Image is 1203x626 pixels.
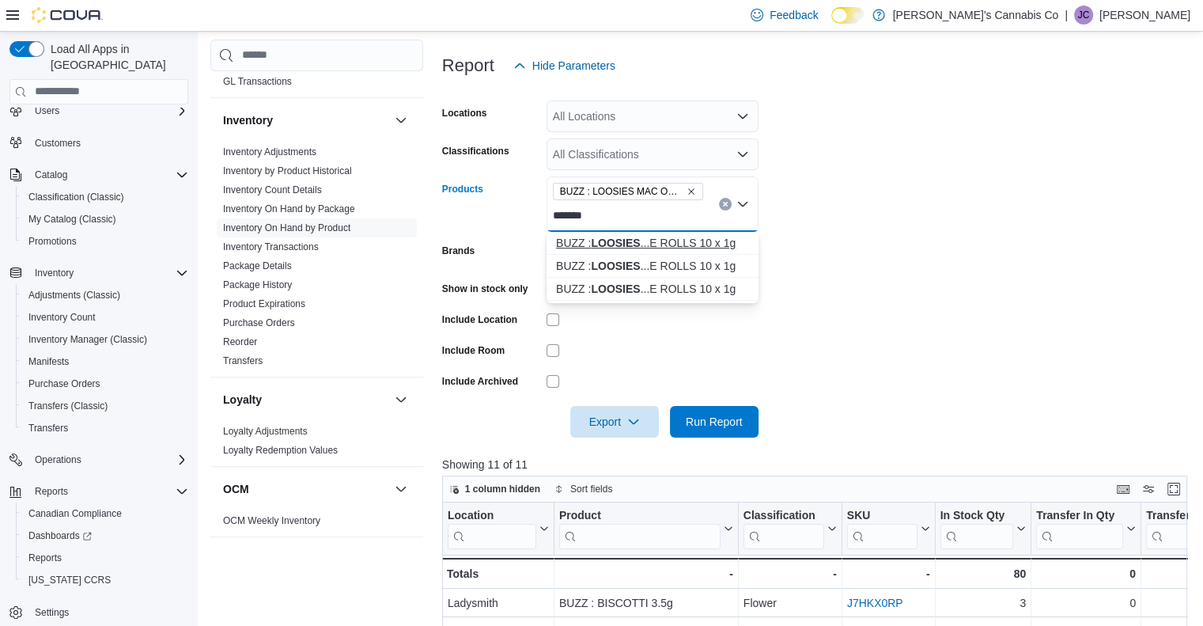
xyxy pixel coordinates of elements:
a: Dashboards [22,526,98,545]
button: OCM [392,480,410,499]
span: Purchase Orders [223,317,295,329]
span: Transfers [28,422,68,434]
span: Product Expirations [223,298,305,310]
button: Canadian Compliance [16,503,195,525]
div: SKU URL [847,508,917,548]
label: Classifications [442,145,509,157]
span: Inventory Count [22,308,188,327]
button: Manifests [16,351,195,373]
button: Remove BUZZ : LOOSIES MAC OG PRE ROLLS 10 x 1g from selection in this group [687,187,696,196]
div: 0 [1036,564,1136,583]
span: Inventory On Hand by Product [223,222,350,234]
span: Loyalty Adjustments [223,425,308,438]
button: Inventory [3,262,195,284]
h3: Inventory [223,112,273,128]
div: Finance [210,53,423,97]
span: Users [35,104,59,117]
span: Dashboards [28,529,92,542]
a: Inventory Adjustments [223,146,316,157]
button: Inventory [392,111,410,130]
p: [PERSON_NAME]'s Cannabis Co [893,6,1059,25]
button: Enter fullscreen [1164,480,1183,499]
p: Showing 11 of 11 [442,457,1195,472]
label: Products [442,183,483,195]
a: Reports [22,548,68,567]
span: Export [580,406,649,438]
div: Product [559,508,721,548]
div: Jonathan Cook [1074,6,1093,25]
button: Customers [3,131,195,154]
h3: Loyalty [223,392,262,408]
a: Reorder [223,336,257,347]
button: Users [28,101,66,120]
div: BUZZ : ...E ROLLS 10 x 1g [556,281,749,297]
span: Inventory Count [28,311,96,324]
span: Inventory [35,267,74,279]
button: Promotions [16,230,195,252]
label: Include Archived [442,375,518,388]
div: Location [448,508,536,548]
input: Dark Mode [831,7,864,24]
div: Choose from the following options [547,232,758,301]
button: Inventory [28,264,80,283]
span: Classification (Classic) [22,188,188,207]
button: Reports [3,480,195,503]
a: Package Details [223,260,292,271]
span: Purchase Orders [22,374,188,393]
span: BUZZ : LOOSIES MAC OG PRE ROLLS 10 x 1g [553,183,703,200]
div: Transfer In Qty [1036,508,1123,523]
button: Settings [3,601,195,624]
a: Inventory On Hand by Package [223,203,355,214]
span: Inventory Transactions [223,241,319,253]
div: In Stock Qty [940,508,1013,548]
button: 1 column hidden [443,480,547,499]
label: Include Room [442,344,505,357]
button: Run Report [670,406,758,438]
button: Inventory Count [16,306,195,328]
button: BUZZ : LOOSIES GAS TRUFFLE SOUR PRE ROLLS 10 x 1g [547,255,758,278]
button: Purchase Orders [16,373,195,395]
span: Transfers [22,419,188,438]
span: Manifests [28,355,69,368]
a: GL Transactions [223,76,292,87]
a: Inventory Count [22,308,102,327]
span: Reports [28,552,62,564]
span: Operations [35,453,81,466]
div: Totals [447,564,549,583]
div: BUZZ : ...E ROLLS 10 x 1g [556,235,749,251]
p: [PERSON_NAME] [1099,6,1190,25]
span: Package History [223,279,292,291]
div: Transfer In Qty [1036,508,1123,548]
span: Inventory [28,264,188,283]
a: OCM Weekly Inventory [223,515,320,526]
span: Manifests [22,352,188,371]
a: J7HKX0RP [847,597,903,609]
div: Ladysmith [448,594,549,613]
span: Reports [35,485,68,498]
button: Operations [3,449,195,471]
button: BUZZ : LOOSIES LA KUSH CAKE PRE ROLLS 10 x 1g [547,278,758,301]
label: Brands [442,245,475,257]
button: Export [570,406,659,438]
a: Manifests [22,352,75,371]
a: Promotions [22,232,83,251]
a: Settings [28,603,75,622]
span: Classification (Classic) [28,191,124,203]
div: Product [559,508,721,523]
button: Open list of options [736,148,749,161]
a: [US_STATE] CCRS [22,571,117,590]
div: BUZZ : ...E ROLLS 10 x 1g [556,258,749,274]
div: Inventory [210,142,423,377]
span: Feedback [770,7,818,23]
span: Customers [35,137,81,150]
button: Classification [743,508,837,548]
label: Locations [442,107,487,120]
a: Dashboards [16,525,195,547]
a: Transfers [22,419,74,438]
button: Clear input [719,198,732,211]
button: Loyalty [392,390,410,409]
a: Inventory Count Details [223,184,322,195]
button: My Catalog (Classic) [16,208,195,230]
a: Product Expirations [223,298,305,309]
